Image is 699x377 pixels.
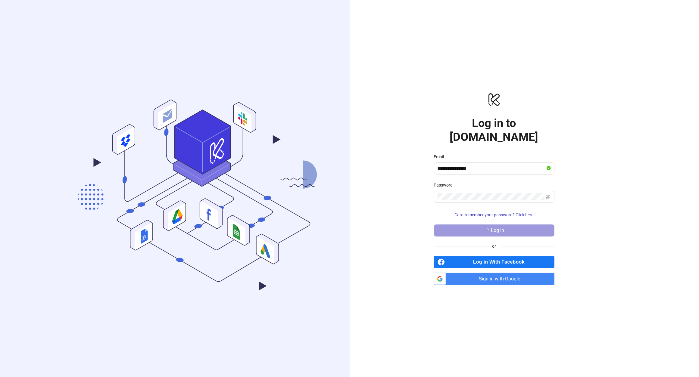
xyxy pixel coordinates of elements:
a: Sign in with Google [434,273,554,285]
span: or [487,243,501,249]
button: Can't remember your password? Click here [434,210,554,220]
span: Can't remember your password? Click here [455,212,534,217]
h1: Log in to [DOMAIN_NAME] [434,116,554,144]
label: Email [434,153,448,160]
input: Email [438,165,545,172]
button: Log in [434,224,554,236]
label: Password [434,182,457,188]
span: loading [484,228,489,233]
a: Log in With Facebook [434,256,554,268]
span: eye-invisible [546,194,551,199]
input: Password [438,193,545,200]
span: Log in [491,228,504,233]
a: Can't remember your password? Click here [434,212,554,217]
span: Log in With Facebook [447,256,554,268]
span: Sign in with Google [448,273,554,285]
